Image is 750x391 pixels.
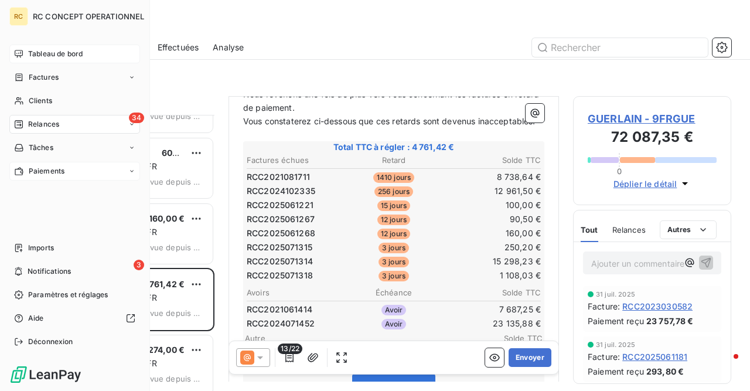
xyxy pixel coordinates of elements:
span: 31 juil. 2025 [596,291,635,298]
span: Total TTC à régler : 4 761,42 € [245,141,543,153]
th: Échéance [345,287,443,299]
a: Aide [9,309,140,328]
span: RCC2021081711 [247,171,310,183]
span: 15 jours [377,200,410,211]
span: 12 jours [377,229,410,239]
span: RCC2025061181 [622,351,687,363]
span: prévue depuis 56 jours [137,374,203,383]
span: Relances [28,119,59,130]
span: Aide [28,313,44,324]
td: 8 738,64 € [444,171,541,183]
h3: 72 087,35 € [588,127,717,150]
td: 90,50 € [444,213,541,226]
span: Autre [245,334,472,343]
th: Solde TTC [444,154,541,166]
th: Avoirs [246,287,344,299]
span: RCC2025061267 [247,213,315,225]
span: Vous constaterez ci-dessous que ces retards sont devenus inacceptables. [243,116,536,126]
span: Analyse [213,42,244,53]
span: 3 jours [379,243,409,253]
td: 15 298,23 € [444,255,541,268]
iframe: Intercom live chat [710,351,738,379]
input: Rechercher [532,38,708,57]
td: 250,20 € [444,241,541,254]
td: 23 135,88 € [444,317,541,330]
span: Tout [581,225,598,234]
span: Effectuées [158,42,199,53]
button: Déplier le détail [610,177,695,191]
span: 5 160,00 € [142,213,185,223]
span: RCC2025071314 [247,256,313,267]
span: 3 jours [379,271,409,281]
span: GUERLAIN - 9FRGUE [588,111,717,127]
span: RCC2024102335 [247,185,315,197]
button: Envoyer [509,348,551,367]
span: 293,80 € [646,365,684,378]
td: 1 108,03 € [444,269,541,282]
span: 600,00 € [162,148,199,158]
span: Avoir [381,305,407,315]
span: Tableau de bord [28,49,83,59]
span: 4 761,42 € [142,279,185,289]
span: RCC2025061268 [247,227,315,239]
span: prévue depuis 56 jours [137,308,203,318]
span: Paiements [29,166,64,176]
span: 31 juil. 2025 [596,341,635,348]
td: 100,00 € [444,199,541,212]
span: Tâches [29,142,53,153]
span: RCC2025071318 [247,270,313,281]
span: 1410 jours [373,172,415,183]
td: 12 961,50 € [444,185,541,198]
img: Logo LeanPay [9,365,82,384]
span: Paiement reçu [588,365,644,378]
span: Facture : [588,300,620,312]
th: Retard [345,154,443,166]
span: 256 jours [374,186,413,197]
span: 0 [617,166,622,176]
span: Paramètres et réglages [28,290,108,300]
span: 3 [134,260,144,270]
span: Relances [612,225,646,234]
td: RCC2024071452 [246,317,344,330]
button: Autres [660,220,717,239]
td: 160,00 € [444,227,541,240]
span: Clients [29,96,52,106]
span: 23 757,78 € [646,315,694,327]
span: Solde TTC [472,334,543,343]
span: Avoir [381,319,407,329]
span: Notifications [28,266,71,277]
span: Facture : [588,351,620,363]
span: Imports [28,243,54,253]
td: RCC2021061414 [246,303,344,316]
span: Paiement reçu [588,315,644,327]
div: RC [9,7,28,26]
span: RCC2023030582 [622,300,693,312]
span: 12 jours [377,215,410,225]
th: Factures échues [246,154,344,166]
span: 3 jours [379,257,409,267]
span: 13/22 [278,344,302,354]
span: RC CONCEPT OPERATIONNEL [33,12,144,21]
span: 5 274,00 € [141,345,185,355]
span: prévue depuis 57 jours [137,177,203,186]
th: Solde TTC [444,287,541,299]
span: Factures [29,72,59,83]
span: 34 [129,113,144,123]
span: prévue depuis 62 jours [137,111,203,121]
span: RCC2025061221 [247,199,313,211]
span: prévue depuis 57 jours [137,243,203,252]
span: RCC2025071315 [247,242,312,253]
td: 7 687,25 € [444,303,541,316]
span: Déconnexion [28,336,73,347]
span: Nous revenons une fois de plus vers vous concernant les factures en retard de paiement. [243,89,541,113]
span: Déplier le détail [613,178,677,190]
